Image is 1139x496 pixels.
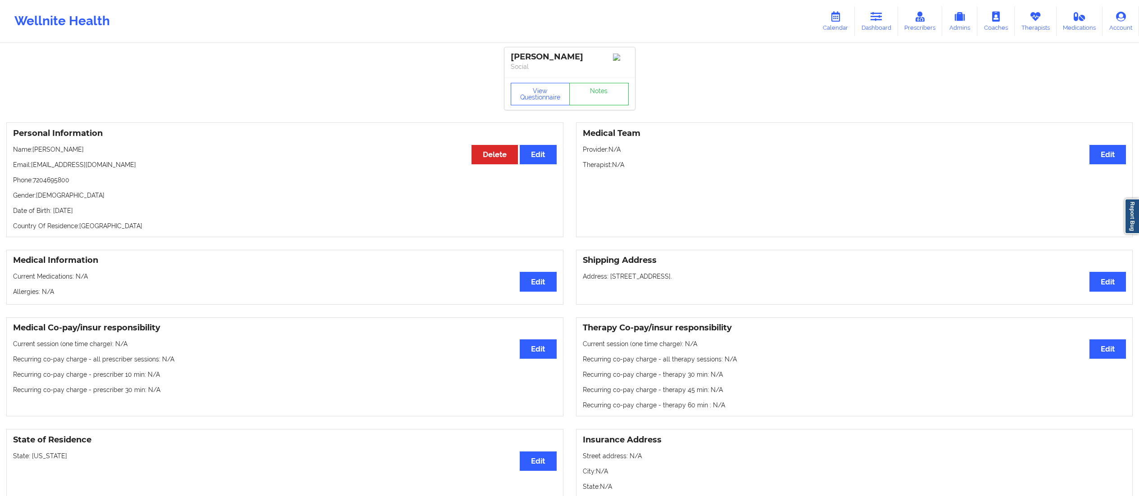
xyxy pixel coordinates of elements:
[583,339,1126,348] p: Current session (one time charge): N/A
[613,54,629,61] img: Image%2Fplaceholer-image.png
[583,370,1126,379] p: Recurring co-pay charge - therapy 30 min : N/A
[1089,272,1126,291] button: Edit
[13,128,557,139] h3: Personal Information
[13,145,557,154] p: Name: [PERSON_NAME]
[1057,6,1103,36] a: Medications
[1015,6,1057,36] a: Therapists
[13,160,557,169] p: Email: [EMAIL_ADDRESS][DOMAIN_NAME]
[13,221,557,230] p: Country Of Residence: [GEOGRAPHIC_DATA]
[13,323,557,333] h3: Medical Co-pay/insur responsibility
[13,272,557,281] p: Current Medications: N/A
[511,83,570,105] button: View Questionnaire
[583,128,1126,139] h3: Medical Team
[13,176,557,185] p: Phone: 7204695800
[13,287,557,296] p: Allergies: N/A
[520,451,556,471] button: Edit
[13,255,557,266] h3: Medical Information
[942,6,977,36] a: Admins
[977,6,1015,36] a: Coaches
[520,339,556,359] button: Edit
[583,160,1126,169] p: Therapist: N/A
[520,272,556,291] button: Edit
[583,323,1126,333] h3: Therapy Co-pay/insur responsibility
[583,467,1126,476] p: City: N/A
[583,355,1126,364] p: Recurring co-pay charge - all therapy sessions : N/A
[13,355,557,364] p: Recurring co-pay charge - all prescriber sessions : N/A
[472,145,518,164] button: Delete
[1089,145,1126,164] button: Edit
[583,482,1126,491] p: State: N/A
[13,451,557,460] p: State: [US_STATE]
[583,385,1126,394] p: Recurring co-pay charge - therapy 45 min : N/A
[1089,339,1126,359] button: Edit
[569,83,629,105] a: Notes
[511,62,629,71] p: Social
[520,145,556,164] button: Edit
[13,339,557,348] p: Current session (one time charge): N/A
[816,6,855,36] a: Calendar
[583,145,1126,154] p: Provider: N/A
[583,255,1126,266] h3: Shipping Address
[583,401,1126,410] p: Recurring co-pay charge - therapy 60 min : N/A
[583,435,1126,445] h3: Insurance Address
[13,191,557,200] p: Gender: [DEMOGRAPHIC_DATA]
[898,6,943,36] a: Prescribers
[13,206,557,215] p: Date of Birth: [DATE]
[583,272,1126,281] p: Address: [STREET_ADDRESS].
[1103,6,1139,36] a: Account
[13,435,557,445] h3: State of Residence
[583,451,1126,460] p: Street address: N/A
[511,52,629,62] div: [PERSON_NAME]
[1125,198,1139,234] a: Report Bug
[13,370,557,379] p: Recurring co-pay charge - prescriber 10 min : N/A
[855,6,898,36] a: Dashboard
[13,385,557,394] p: Recurring co-pay charge - prescriber 30 min : N/A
